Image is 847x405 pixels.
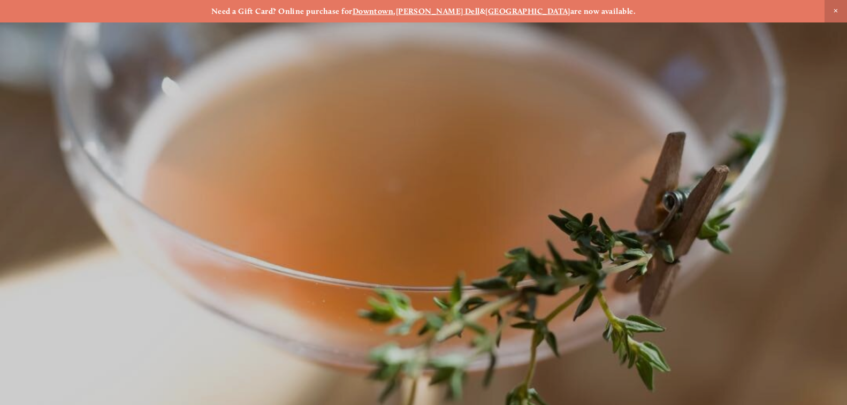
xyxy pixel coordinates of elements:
strong: & [480,6,485,16]
strong: Need a Gift Card? Online purchase for [211,6,353,16]
a: [PERSON_NAME] Dell [396,6,480,16]
strong: are now available. [570,6,636,16]
a: Downtown [353,6,394,16]
a: [GEOGRAPHIC_DATA] [485,6,570,16]
strong: , [393,6,395,16]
